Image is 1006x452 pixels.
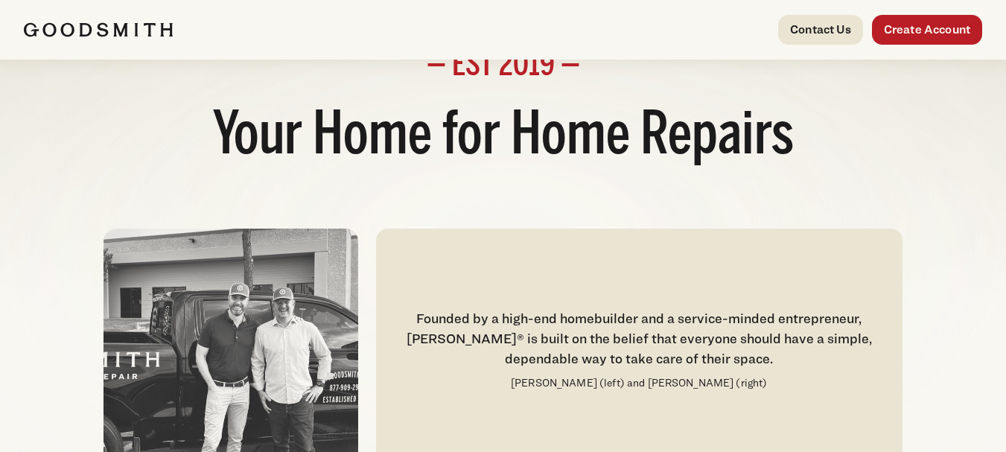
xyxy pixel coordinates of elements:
h2: — EST 2019 — [24,50,982,83]
h1: Your Home for Home Repairs [24,101,982,175]
p: [PERSON_NAME] (left) and [PERSON_NAME] (right) [511,375,767,392]
a: Contact Us [778,15,863,45]
div: Founded by a high-end homebuilder and a service-minded entrepreneur, [PERSON_NAME]® is built on t... [394,308,885,369]
a: Create Account [872,15,982,45]
img: Goodsmith [24,22,173,37]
